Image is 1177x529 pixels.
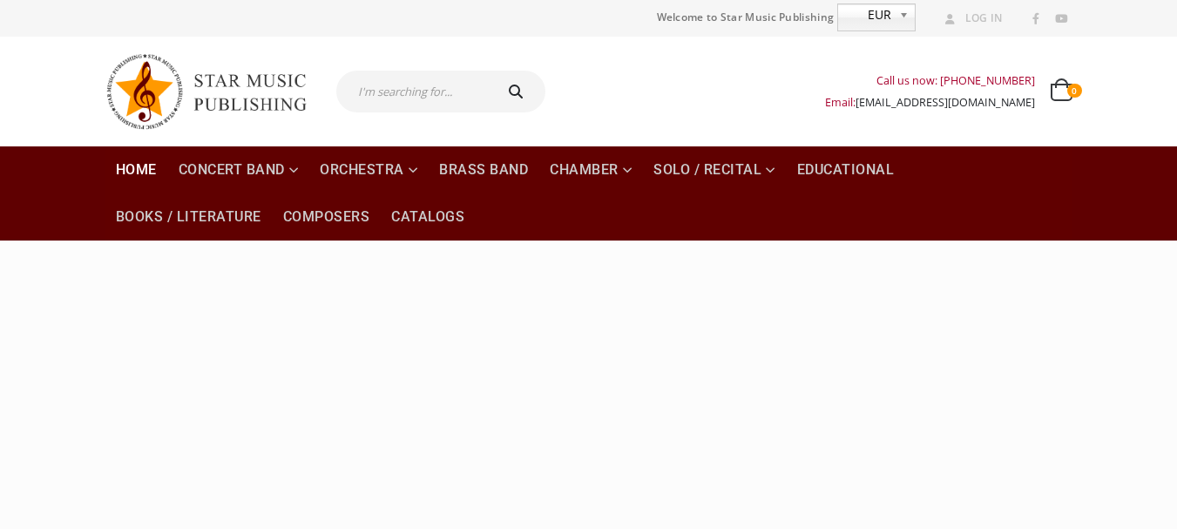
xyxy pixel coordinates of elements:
[105,193,272,241] a: Books / Literature
[381,193,475,241] a: Catalogs
[273,193,381,241] a: Composers
[938,7,1003,30] a: Log In
[856,95,1035,110] a: [EMAIL_ADDRESS][DOMAIN_NAME]
[787,146,905,193] a: Educational
[1067,84,1081,98] span: 0
[657,4,835,31] span: Welcome to Star Music Publishing
[1025,8,1047,31] a: Facebook
[429,146,538,193] a: Brass Band
[168,146,309,193] a: Concert Band
[825,70,1035,92] div: Call us now: [PHONE_NUMBER]
[838,4,892,25] span: EUR
[539,146,642,193] a: Chamber
[643,146,786,193] a: Solo / Recital
[309,146,428,193] a: Orchestra
[105,45,323,138] img: Star Music Publishing
[105,146,167,193] a: Home
[825,92,1035,113] div: Email:
[1050,8,1072,31] a: Youtube
[490,71,546,112] button: Search
[336,71,490,112] input: I'm searching for...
